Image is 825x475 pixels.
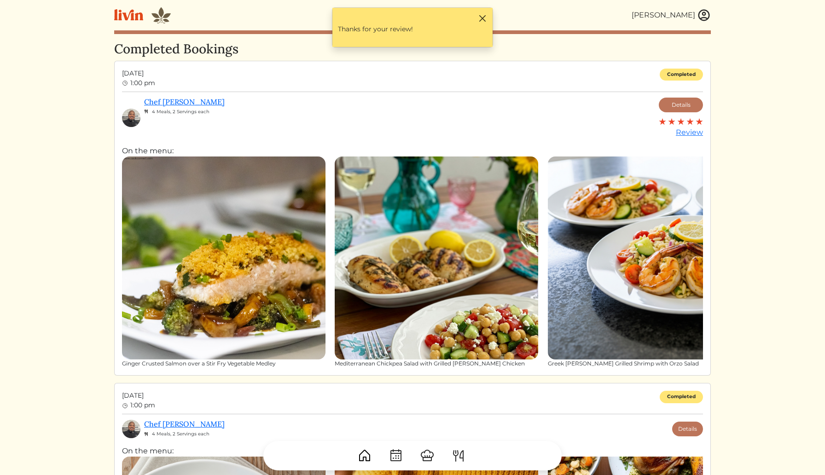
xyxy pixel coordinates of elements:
[144,109,148,114] img: fork_knife_small-8e8c56121c6ac9ad617f7f0151facf9cb574b427d2b27dceffcaf97382ddc7e7.svg
[122,420,140,438] img: c34b7c1e045b605b506ed009ad23d5c8
[335,359,538,368] div: Mediterranean Chickpea Salad with Grilled [PERSON_NAME] Chicken
[152,109,209,115] span: 4 Meals, 2 Servings each
[659,118,666,125] img: red_star-5cc96fd108c5e382175c3007810bf15d673b234409b64feca3859e161d9d1ec7.svg
[144,432,148,436] img: fork_knife_small-8e8c56121c6ac9ad617f7f0151facf9cb574b427d2b27dceffcaf97382ddc7e7.svg
[122,156,325,360] img: Ginger Crusted Salmon over a Stir Fry Vegetable Medley
[668,118,675,125] img: red_star-5cc96fd108c5e382175c3007810bf15d673b234409b64feca3859e161d9d1ec7.svg
[477,13,487,23] button: Close
[632,10,695,21] div: [PERSON_NAME]
[548,359,751,368] div: Greek [PERSON_NAME] Grilled Shrimp with Orzo Salad
[389,448,403,463] img: CalendarDots-5bcf9d9080389f2a281d69619e1c85352834be518fbc73d9501aef674afc0d57.svg
[357,448,372,463] img: House-9bf13187bcbb5817f509fe5e7408150f90897510c4275e13d0d5fca38e0b5951.svg
[548,156,751,368] a: Greek [PERSON_NAME] Grilled Shrimp with Orzo Salad
[659,127,703,138] div: Review
[130,79,155,87] span: 1:00 pm
[686,118,694,125] img: red_star-5cc96fd108c5e382175c3007810bf15d673b234409b64feca3859e161d9d1ec7.svg
[335,156,538,360] img: Mediterranean Chickpea Salad with Grilled Lemon Herb Chicken
[144,419,225,429] a: Chef [PERSON_NAME]
[420,448,435,463] img: ChefHat-a374fb509e4f37eb0702ca99f5f64f3b6956810f32a249b33092029f8484b388.svg
[151,6,172,24] img: Juniper
[696,118,703,125] img: red_star-5cc96fd108c5e382175c3007810bf15d673b234409b64feca3859e161d9d1ec7.svg
[659,98,703,112] a: Details
[130,401,155,409] span: 1:00 pm
[122,403,128,409] img: clock-b05ee3d0f9935d60bc54650fc25b6257a00041fd3bdc39e3e98414568feee22d.svg
[548,156,751,360] img: Greek Lemon Herb Grilled Shrimp with Orzo Salad
[335,156,538,368] a: Mediterranean Chickpea Salad with Grilled [PERSON_NAME] Chicken
[122,156,325,368] a: Ginger Crusted Salmon over a Stir Fry Vegetable Medley
[122,80,128,87] img: clock-b05ee3d0f9935d60bc54650fc25b6257a00041fd3bdc39e3e98414568feee22d.svg
[660,69,703,81] div: Completed
[451,448,466,463] img: ForkKnife-55491504ffdb50bab0c1e09e7649658475375261d09fd45db06cec23bce548bf.svg
[659,116,703,138] a: Review
[122,69,155,78] span: [DATE]
[114,41,711,57] h3: Completed Bookings
[122,109,140,127] img: c34b7c1e045b605b506ed009ad23d5c8
[122,391,155,400] span: [DATE]
[114,9,143,21] img: livin-logo-a0d97d1a881af30f6274990eb6222085a2533c92bbd1e4f22c21b4f0d0e3210c.svg
[697,8,711,22] img: user_account-e6e16d2ec92f44fc35f99ef0dc9cddf60790bfa021a6ecb1c896eb5d2907b31c.svg
[144,97,225,106] a: Chef [PERSON_NAME]
[672,422,703,436] a: Details
[660,391,703,403] div: Completed
[122,145,703,368] div: On the menu:
[152,431,209,437] span: 4 Meals, 2 Servings each
[677,118,685,125] img: red_star-5cc96fd108c5e382175c3007810bf15d673b234409b64feca3859e161d9d1ec7.svg
[122,359,325,368] div: Ginger Crusted Salmon over a Stir Fry Vegetable Medley
[338,24,487,34] p: Thanks for your review!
